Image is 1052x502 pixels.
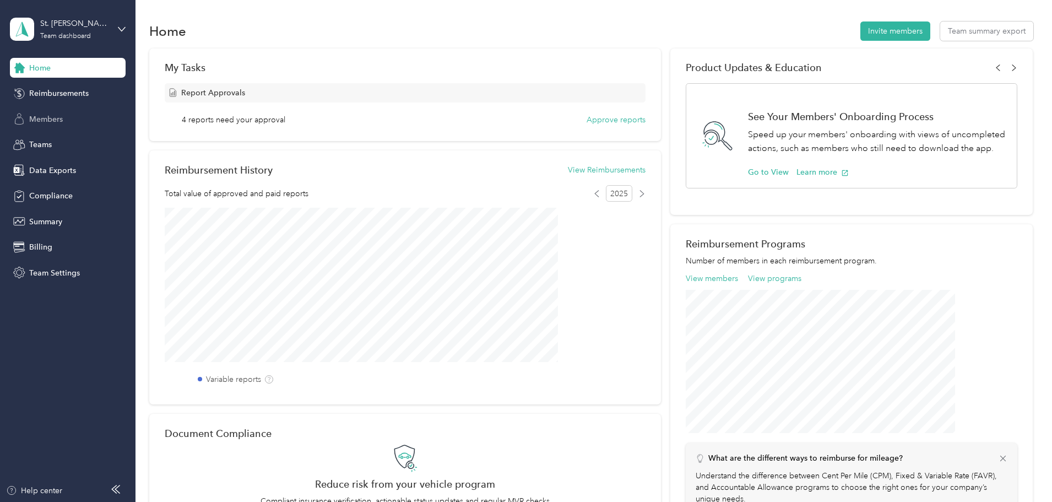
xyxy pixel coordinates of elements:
[29,62,51,74] span: Home
[940,21,1033,41] button: Team summary export
[29,216,62,228] span: Summary
[860,21,930,41] button: Invite members
[686,238,1017,250] h2: Reimbursement Programs
[149,25,186,37] h1: Home
[165,188,308,199] span: Total value of approved and paid reports
[708,452,903,464] p: What are the different ways to reimburse for mileage?
[165,164,273,176] h2: Reimbursement History
[587,114,646,126] button: Approve reports
[165,62,646,73] div: My Tasks
[748,111,1005,122] h1: See Your Members' Onboarding Process
[606,185,632,202] span: 2025
[6,485,62,496] button: Help center
[568,164,646,176] button: View Reimbursements
[40,18,109,29] div: St. [PERSON_NAME]
[165,428,272,439] h2: Document Compliance
[29,88,89,99] span: Reimbursements
[748,273,801,284] button: View programs
[29,114,63,125] span: Members
[181,87,245,99] span: Report Approvals
[29,165,76,176] span: Data Exports
[29,241,52,253] span: Billing
[29,190,73,202] span: Compliance
[686,255,1017,267] p: Number of members in each reimbursement program.
[990,440,1052,502] iframe: Everlance-gr Chat Button Frame
[748,166,789,178] button: Go to View
[29,267,80,279] span: Team Settings
[165,478,646,490] h2: Reduce risk from your vehicle program
[686,273,738,284] button: View members
[182,114,285,126] span: 4 reports need your approval
[206,374,261,385] label: Variable reports
[796,166,849,178] button: Learn more
[748,128,1005,155] p: Speed up your members' onboarding with views of uncompleted actions, such as members who still ne...
[686,62,822,73] span: Product Updates & Education
[29,139,52,150] span: Teams
[40,33,91,40] div: Team dashboard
